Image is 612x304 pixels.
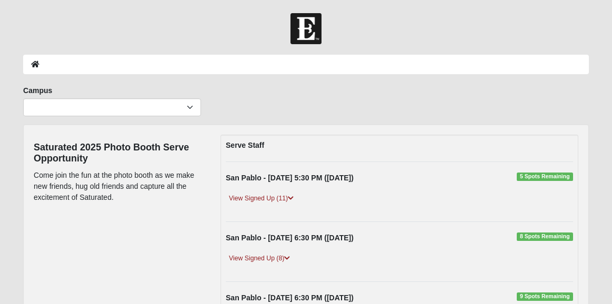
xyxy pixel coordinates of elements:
img: Church of Eleven22 Logo [290,13,322,44]
a: View Signed Up (11) [226,193,297,204]
h4: Saturated 2025 Photo Booth Serve Opportunity [34,142,205,165]
strong: San Pablo - [DATE] 5:30 PM ([DATE]) [226,174,354,182]
p: Come join the fun at the photo booth as we make new friends, hug old friends and capture all the ... [34,170,205,203]
span: 5 Spots Remaining [517,173,573,181]
a: View Signed Up (8) [226,253,293,264]
label: Campus [23,85,52,96]
span: 8 Spots Remaining [517,232,573,241]
strong: Serve Staff [226,141,264,149]
strong: San Pablo - [DATE] 6:30 PM ([DATE]) [226,234,354,242]
strong: San Pablo - [DATE] 6:30 PM ([DATE]) [226,293,354,302]
span: 9 Spots Remaining [517,292,573,301]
